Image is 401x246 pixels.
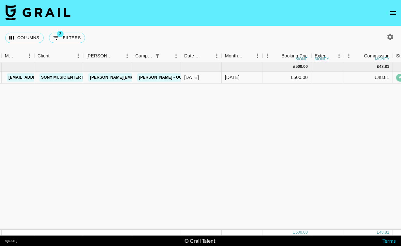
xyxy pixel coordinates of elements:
[34,50,83,62] div: Client
[83,50,132,62] div: Booker
[293,230,296,235] div: £
[39,73,154,82] a: Sony Music Entertainment (Relentless Records)
[135,50,153,62] div: Campaign (Type)
[5,5,70,20] img: Grail Talent
[132,50,181,62] div: Campaign (Type)
[162,51,171,60] button: Sort
[295,64,308,69] div: 500.00
[184,74,199,81] div: 14/10/2024
[244,51,253,60] button: Sort
[253,51,262,61] button: Menu
[375,57,390,61] div: money
[344,72,393,84] div: £48.81
[122,51,132,61] button: Menu
[49,33,85,43] button: Show filters
[377,230,379,235] div: £
[73,51,83,61] button: Menu
[15,51,24,60] button: Sort
[364,50,390,62] div: Commission
[377,64,379,69] div: £
[225,50,244,62] div: Month Due
[113,51,122,60] button: Sort
[184,50,203,62] div: Date Created
[387,7,400,20] button: open drawer
[5,50,15,62] div: Manager
[86,50,113,62] div: [PERSON_NAME]
[222,50,262,62] div: Month Due
[334,51,344,61] button: Menu
[7,73,80,82] a: [EMAIL_ADDRESS][DOMAIN_NAME]
[185,238,215,244] div: © Grail Talent
[171,51,181,61] button: Menu
[181,50,222,62] div: Date Created
[379,230,389,235] div: 48.81
[355,51,364,60] button: Sort
[153,51,162,60] button: Show filters
[88,73,195,82] a: [PERSON_NAME][EMAIL_ADDRESS][DOMAIN_NAME]
[225,74,240,81] div: Oct '24
[382,238,396,244] a: Terms
[293,64,296,69] div: £
[137,73,219,82] a: [PERSON_NAME] - Out of This World
[153,51,162,60] div: 1 active filter
[2,50,34,62] div: Manager
[212,51,222,61] button: Menu
[379,64,389,69] div: 48.81
[57,31,64,37] span: 3
[262,72,311,84] div: £500.00
[24,51,34,61] button: Menu
[50,51,59,60] button: Sort
[5,33,44,43] button: Select columns
[272,51,281,60] button: Sort
[344,51,354,61] button: Menu
[295,230,308,235] div: 500.00
[37,50,50,62] div: Client
[296,57,310,61] div: money
[203,51,212,60] button: Sort
[262,51,272,61] button: Menu
[315,57,329,61] div: money
[325,51,334,60] button: Sort
[281,50,310,62] div: Booking Price
[5,239,17,243] div: v [DATE]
